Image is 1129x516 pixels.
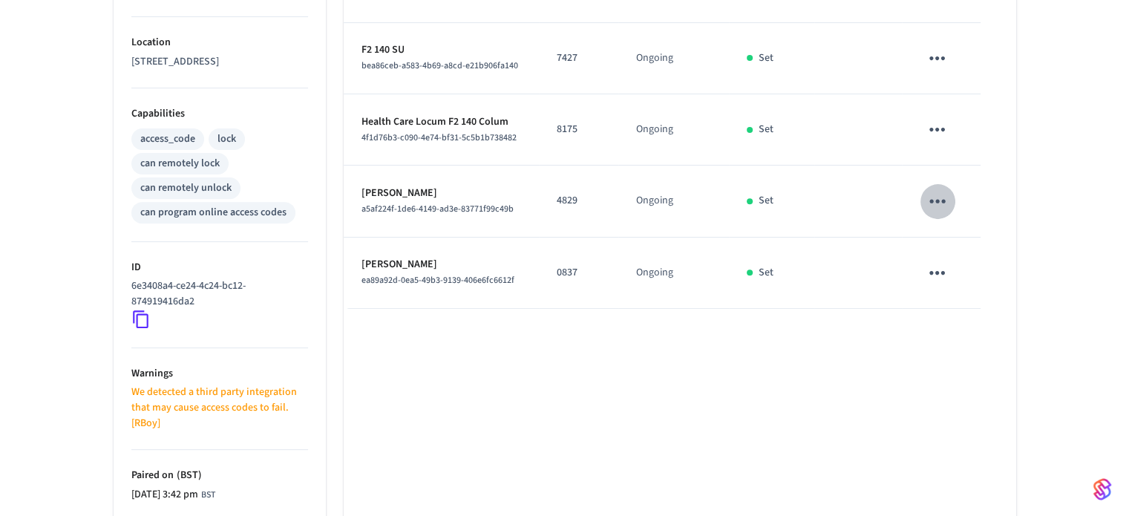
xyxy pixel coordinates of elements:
[759,193,773,209] p: Set
[618,94,729,166] td: Ongoing
[557,50,601,66] p: 7427
[1093,477,1111,501] img: SeamLogoGradient.69752ec5.svg
[618,23,729,94] td: Ongoing
[131,385,308,431] p: We detected a third party integration that may cause access codes to fail. [RBoy]
[557,122,601,137] p: 8175
[361,257,522,272] p: [PERSON_NAME]
[131,54,308,70] p: [STREET_ADDRESS]
[131,487,215,503] div: Europe/London
[618,166,729,237] td: Ongoing
[131,366,308,382] p: Warnings
[361,186,522,201] p: [PERSON_NAME]
[140,156,220,172] div: can remotely lock
[131,106,308,122] p: Capabilities
[140,205,287,221] div: can program online access codes
[131,468,308,483] p: Paired on
[557,265,601,281] p: 0837
[131,35,308,50] p: Location
[131,278,302,310] p: 6e3408a4-ce24-4c24-bc12-874919416da2
[201,489,215,502] span: BST
[140,180,232,196] div: can remotely unlock
[131,260,308,275] p: ID
[759,265,773,281] p: Set
[174,468,202,483] span: ( BST )
[557,193,601,209] p: 4829
[361,114,522,130] p: Health Care Locum F2 140 Colum
[759,122,773,137] p: Set
[217,131,236,147] div: lock
[759,50,773,66] p: Set
[140,131,195,147] div: access_code
[361,274,514,287] span: ea89a92d-0ea5-49b3-9139-406e6fc6612f
[131,487,198,503] span: [DATE] 3:42 pm
[361,131,517,144] span: 4f1d76b3-c090-4e74-bf31-5c5b1b738482
[361,59,518,72] span: bea86ceb-a583-4b69-a8cd-e21b906fa140
[361,203,514,215] span: a5af224f-1de6-4149-ad3e-83771f99c49b
[361,42,522,58] p: F2 140 SU
[618,238,729,309] td: Ongoing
